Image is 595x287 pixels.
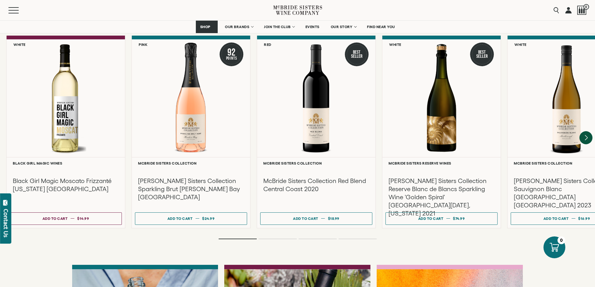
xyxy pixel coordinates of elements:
[200,25,211,29] span: SHOP
[135,212,247,225] button: Add to cart $24.99
[578,216,590,220] span: $16.99
[138,161,244,165] h6: McBride Sisters Collection
[196,21,218,33] a: SHOP
[10,212,122,225] button: Add to cart $14.99
[139,42,147,47] h6: Pink
[263,177,369,193] h3: McBride Sisters Collection Red Blend Central Coast 2020
[301,21,324,33] a: EVENTS
[327,21,360,33] a: OUR STORY
[418,214,444,223] div: Add to cart
[264,42,271,47] h6: Red
[260,212,372,225] button: Add to cart $18.99
[3,209,9,237] div: Contact Us
[131,36,250,228] a: Pink 92 Points McBride Sisters Collection Sparkling Brut Rose Hawke's Bay NV McBride Sisters Coll...
[42,214,68,223] div: Add to cart
[202,216,215,220] span: $24.99
[583,4,589,10] span: 0
[389,177,494,217] h3: [PERSON_NAME] Sisters Collection Reserve Blanc de Blancs Sparkling Wine 'Golden Spiral' [GEOGRAPH...
[8,7,31,13] button: Mobile Menu Trigger
[558,236,565,244] div: 0
[264,25,291,29] span: JOIN THE CLUB
[363,21,399,33] a: FIND NEAR YOU
[138,177,244,201] h3: [PERSON_NAME] Sisters Collection Sparkling Brut [PERSON_NAME] Bay [GEOGRAPHIC_DATA]
[13,177,119,193] h3: Black Girl Magic Moscato Frizzanté [US_STATE] [GEOGRAPHIC_DATA]
[6,36,125,228] a: White Black Girl Magic Moscato Frizzanté California NV Black Girl Magic Wines Black Girl Magic Mo...
[305,25,320,29] span: EVENTS
[331,25,353,29] span: OUR STORY
[543,214,569,223] div: Add to cart
[385,212,498,225] button: Add to cart $74.99
[13,161,119,165] h6: Black Girl Magic Wines
[13,42,26,47] h6: White
[77,216,89,220] span: $14.99
[257,36,376,228] a: Red Best Seller McBride Sisters Collection Red Blend Central Coast McBride Sisters Collection McB...
[263,161,369,165] h6: McBride Sisters Collection
[514,42,527,47] h6: White
[260,21,298,33] a: JOIN THE CLUB
[221,21,257,33] a: OUR BRANDS
[389,42,401,47] h6: White
[579,131,593,145] button: Next
[167,214,193,223] div: Add to cart
[389,161,494,165] h6: McBride Sisters Reserve Wines
[453,216,465,220] span: $74.99
[293,214,318,223] div: Add to cart
[328,216,340,220] span: $18.99
[225,25,249,29] span: OUR BRANDS
[367,25,395,29] span: FIND NEAR YOU
[382,36,501,228] a: White Best Seller McBride Sisters Collection Reserve Blanc de Blancs Sparkling Wine 'Golden Spira...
